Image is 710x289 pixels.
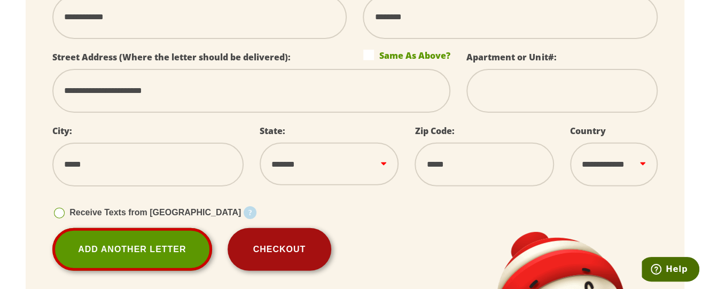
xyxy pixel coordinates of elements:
label: City: [52,125,72,137]
a: Add Another Letter [52,228,212,271]
label: Street Address (Where the letter should be delivered): [52,51,291,63]
span: Receive Texts from [GEOGRAPHIC_DATA] [69,208,241,217]
label: Country [570,125,606,137]
button: Checkout [228,228,332,271]
label: Apartment or Unit#: [466,51,556,63]
label: Same As Above? [363,50,450,60]
label: Zip Code: [415,125,454,137]
label: State: [260,125,285,137]
iframe: Opens a widget where you can find more information [642,257,699,284]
